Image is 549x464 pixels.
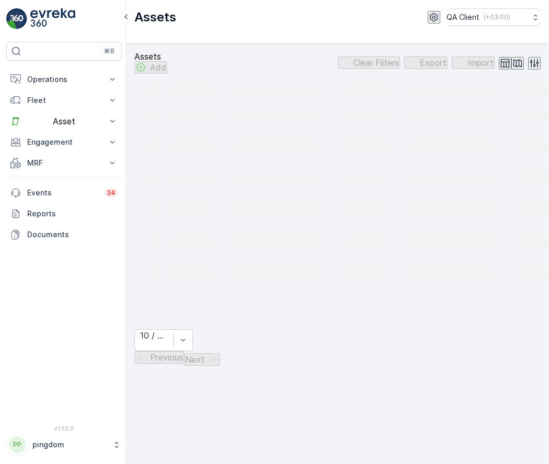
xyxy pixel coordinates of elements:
[447,12,479,22] p: QA Client
[104,47,115,55] p: ⌘B
[134,351,184,364] button: Previous
[27,137,101,147] p: Engagement
[32,439,107,450] p: pingdom
[9,436,26,453] div: PP
[140,331,168,340] div: 10 / Page
[6,182,122,203] a: Events34
[27,117,101,126] p: Asset
[27,188,98,198] p: Events
[420,58,447,67] p: Export
[6,8,27,29] img: logo
[134,61,167,74] button: Add
[150,353,183,362] p: Previous
[107,189,116,197] p: 34
[27,208,118,219] p: Reports
[452,56,495,69] button: Import
[27,95,101,106] p: Fleet
[150,63,166,72] p: Add
[338,56,400,69] button: Clear Filters
[404,56,448,69] button: Export
[6,90,122,111] button: Fleet
[6,203,122,224] a: Reports
[30,8,75,29] img: logo_light-DOdMpM7g.png
[467,58,494,67] p: Import
[447,8,541,26] button: QA Client(+03:00)
[6,132,122,153] button: Engagement
[6,69,122,90] button: Operations
[134,52,167,61] p: Assets
[6,153,122,173] button: MRF
[6,111,122,132] button: Asset
[6,224,122,245] a: Documents
[134,9,176,26] p: Assets
[184,353,220,366] button: Next
[6,425,122,432] span: v 1.52.2
[27,74,101,85] p: Operations
[484,13,510,21] p: ( +03:00 )
[27,229,118,240] p: Documents
[353,58,399,67] p: Clear Filters
[6,434,122,456] button: PPpingdom
[185,355,204,364] p: Next
[27,158,101,168] p: MRF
